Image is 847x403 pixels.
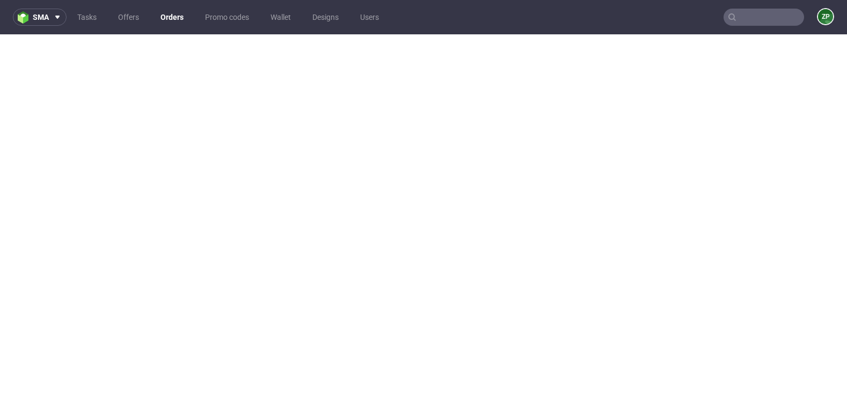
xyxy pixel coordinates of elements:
a: Users [354,9,385,26]
a: Promo codes [199,9,255,26]
a: Orders [154,9,190,26]
a: Designs [306,9,345,26]
span: sma [33,13,49,21]
a: Tasks [71,9,103,26]
a: Offers [112,9,145,26]
button: sma [13,9,67,26]
figcaption: ZP [818,9,833,24]
a: Wallet [264,9,297,26]
img: logo [18,11,33,24]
